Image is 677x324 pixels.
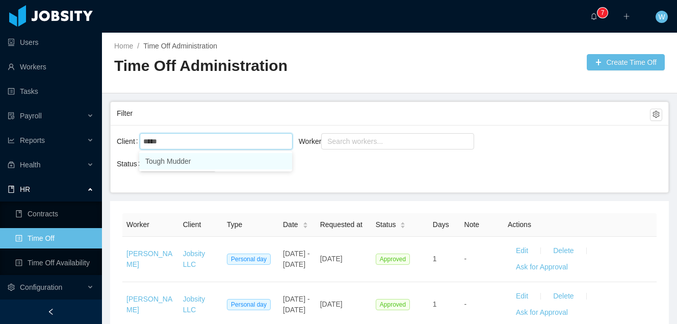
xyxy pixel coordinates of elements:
i: icon: medicine-box [8,161,15,168]
span: Days [433,220,449,229]
i: icon: file-protect [8,112,15,119]
input: Client [143,135,164,147]
i: icon: caret-up [400,220,406,223]
span: Date [283,219,298,230]
span: Health [20,161,40,169]
span: - [464,300,467,308]
p: 7 [601,8,605,18]
h2: Time Off Administration [114,56,389,77]
a: icon: robotUsers [8,32,94,53]
a: Jobsity LLC [183,295,205,314]
button: icon: setting [650,109,662,121]
a: icon: bookContracts [15,204,94,224]
i: icon: check [280,158,286,164]
li: Tough Mudder [139,153,292,169]
span: Approved [376,254,410,265]
a: [PERSON_NAME] [126,250,172,268]
i: icon: caret-up [302,220,308,223]
button: Ask for Approval [508,305,576,321]
i: icon: caret-down [302,225,308,228]
a: icon: userWorkers [8,57,94,77]
label: Client [117,137,142,145]
div: Filter [117,104,650,123]
span: Configuration [20,283,62,291]
label: Worker [299,137,329,145]
span: Personal day [227,299,271,310]
span: Status [376,219,396,230]
span: HR [20,185,30,193]
i: icon: book [8,186,15,193]
div: Sort [302,220,308,228]
span: Actions [508,220,531,229]
a: [PERSON_NAME] [126,295,172,314]
a: icon: profileTime Off [15,228,94,248]
i: icon: caret-down [400,225,406,228]
span: [DATE] - [DATE] [283,250,310,268]
i: icon: bell [590,13,597,20]
a: Home [114,42,133,50]
a: icon: profileTime Off Availability [15,253,94,273]
span: [DATE] [320,255,343,263]
sup: 7 [597,8,608,18]
div: Search workers... [327,136,459,146]
button: Edit [508,288,536,305]
span: Note [464,220,480,229]
span: Client [183,220,201,229]
a: Time Off Administration [143,42,217,50]
a: Jobsity LLC [183,250,205,268]
button: Delete [545,243,582,259]
span: Personal day [227,254,271,265]
button: icon: plusCreate Time Off [587,54,665,70]
span: Requested at [320,220,362,229]
span: 1 [433,300,437,308]
button: Ask for Approval [508,259,576,276]
span: [DATE] [320,300,343,308]
span: W [658,11,665,23]
a: icon: profileTasks [8,81,94,102]
span: / [137,42,139,50]
span: Type [227,220,242,229]
span: 1 [433,255,437,263]
label: Status [117,160,144,168]
button: Delete [545,288,582,305]
span: Worker [126,220,149,229]
i: icon: setting [8,284,15,291]
i: icon: plus [623,13,630,20]
span: Approved [376,299,410,310]
i: icon: line-chart [8,137,15,144]
span: Payroll [20,112,42,120]
button: Edit [508,243,536,259]
input: Worker [324,135,330,147]
span: Reports [20,136,45,144]
span: [DATE] - [DATE] [283,295,310,314]
span: - [464,255,467,263]
div: Sort [400,220,406,228]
